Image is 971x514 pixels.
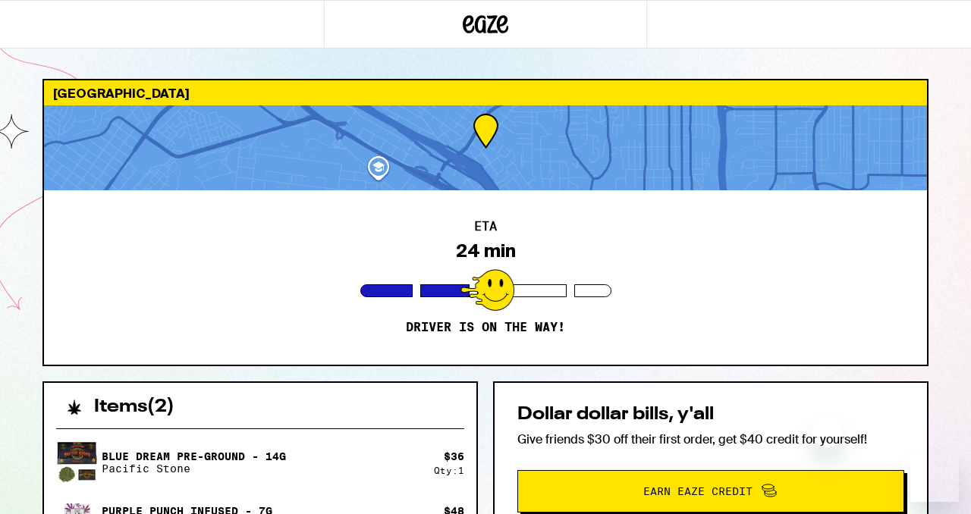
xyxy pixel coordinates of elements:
[102,450,286,462] p: Blue Dream Pre-Ground - 14g
[56,441,99,484] img: Blue Dream Pre-Ground - 14g
[517,470,904,512] button: Earn Eaze Credit
[434,465,464,475] div: Qty: 1
[517,406,904,424] h2: Dollar dollar bills, y'all
[517,431,904,447] p: Give friends $30 off their first order, get $40 credit for yourself!
[456,240,516,262] div: 24 min
[94,398,174,416] h2: Items ( 2 )
[444,450,464,462] div: $ 36
[406,320,565,335] p: Driver is on the way!
[910,453,959,502] iframe: Button to launch messaging window
[812,417,843,447] iframe: Close message
[102,462,286,475] p: Pacific Stone
[474,221,497,233] h2: ETA
[643,486,753,497] span: Earn Eaze Credit
[44,80,927,105] div: [GEOGRAPHIC_DATA]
